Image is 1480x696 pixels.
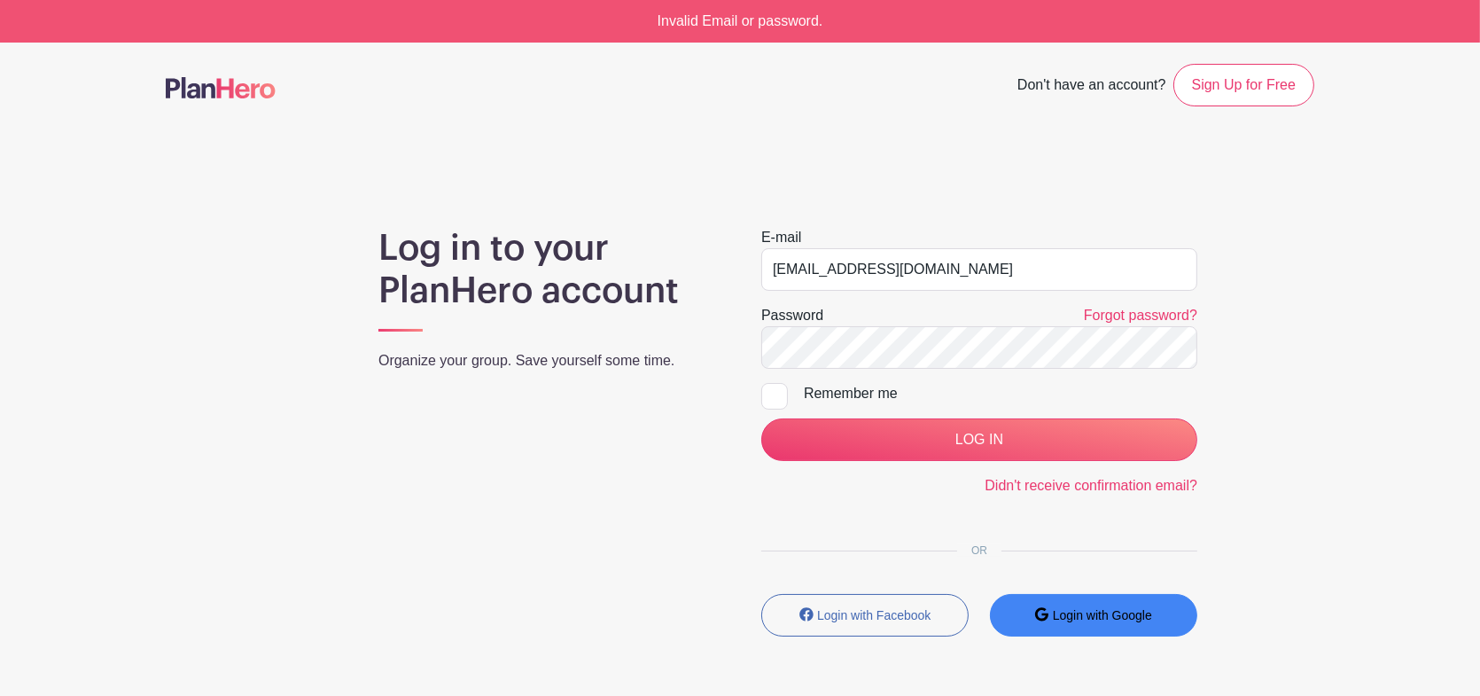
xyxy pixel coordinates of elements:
[378,227,719,312] h1: Log in to your PlanHero account
[990,594,1197,637] button: Login with Google
[761,305,823,326] label: Password
[378,350,719,371] p: Organize your group. Save yourself some time.
[1084,308,1197,323] a: Forgot password?
[985,478,1197,493] a: Didn't receive confirmation email?
[1173,64,1314,106] a: Sign Up for Free
[1017,67,1166,106] span: Don't have an account?
[804,383,1197,404] div: Remember me
[761,594,969,637] button: Login with Facebook
[1053,608,1152,622] small: Login with Google
[817,608,931,622] small: Login with Facebook
[761,248,1197,291] input: e.g. julie@eventco.com
[761,227,801,248] label: E-mail
[957,544,1001,557] span: OR
[761,418,1197,461] input: LOG IN
[166,77,276,98] img: logo-507f7623f17ff9eddc593b1ce0a138ce2505c220e1c5a4e2b4648c50719b7d32.svg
